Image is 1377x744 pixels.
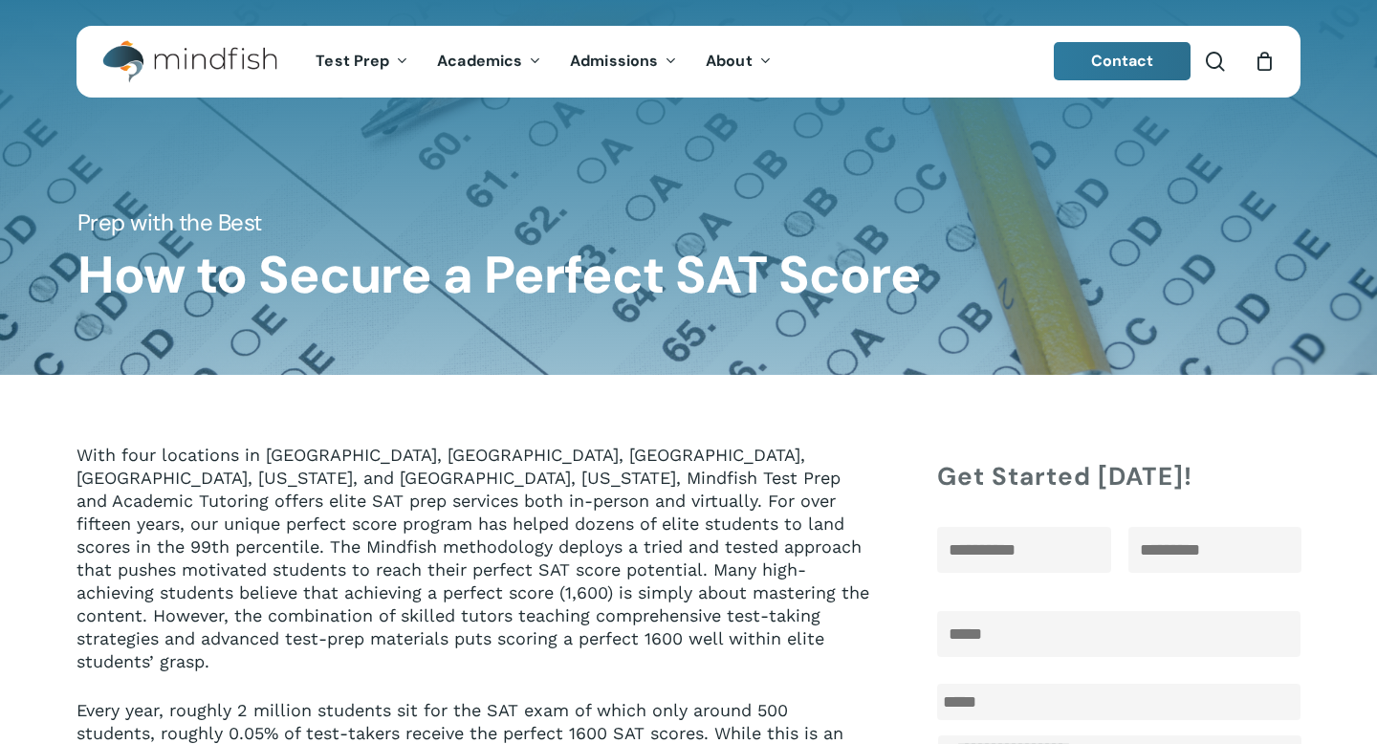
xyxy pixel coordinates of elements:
h1: How to Secure a Perfect SAT Score [77,245,1300,306]
nav: Main Menu [301,26,785,98]
a: Academics [423,54,556,70]
p: With four locations in [GEOGRAPHIC_DATA], [GEOGRAPHIC_DATA], [GEOGRAPHIC_DATA], [GEOGRAPHIC_DATA]... [76,444,870,699]
a: Admissions [556,54,691,70]
span: Test Prep [316,51,389,71]
a: Contact [1054,42,1191,80]
a: About [691,54,786,70]
span: About [706,51,753,71]
header: Main Menu [76,26,1300,98]
span: Admissions [570,51,658,71]
h5: Prep with the Best [77,208,1300,238]
a: Test Prep [301,54,423,70]
span: Academics [437,51,522,71]
span: Contact [1091,51,1154,71]
h4: Get Started [DATE]! [937,459,1300,493]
